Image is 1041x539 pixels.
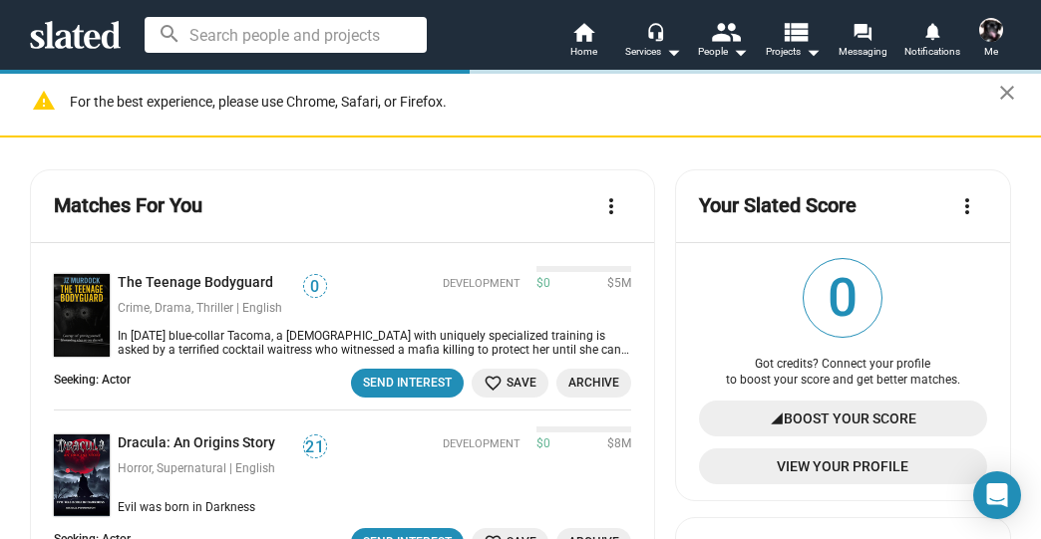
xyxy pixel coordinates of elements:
button: Sharon BruneauMe [967,14,1015,66]
button: Services [618,20,688,64]
button: Send Interest [351,369,464,398]
span: 0 [804,259,881,337]
button: Projects [758,20,828,64]
mat-card-title: Your Slated Score [699,192,857,219]
span: Home [570,40,597,64]
mat-icon: home [571,20,595,44]
a: Messaging [828,20,897,64]
span: Development [443,437,520,452]
button: People [688,20,758,64]
span: $0 [536,276,550,292]
img: Sharon Bruneau [979,18,1003,42]
div: Evil was born in Darkness [110,500,631,516]
mat-icon: forum [853,22,871,41]
div: Got credits? Connect your profile to boost your score and get better matches. [699,357,987,389]
div: People [698,40,748,64]
a: The Teenage Bodyguard [118,274,281,293]
span: Save [484,373,536,394]
div: Open Intercom Messenger [973,471,1021,519]
mat-icon: arrow_drop_down [728,40,752,64]
span: Notifications [904,40,960,64]
a: Dracula: An Origins Story [118,434,283,453]
img: The Teenage Bodyguard [54,274,110,357]
div: Crime, Drama, Thriller | English [118,301,327,317]
mat-icon: headset_mic [646,22,664,40]
mat-icon: notifications [922,21,941,40]
span: 21 [304,437,326,457]
mat-icon: more_vert [955,194,979,218]
span: Projects [766,40,821,64]
mat-card-title: Matches For You [54,192,202,219]
div: Horror, Supernatural | English [118,461,327,477]
span: Messaging [839,40,887,64]
button: Archive [556,369,631,398]
mat-icon: people [711,17,740,46]
mat-icon: arrow_drop_down [661,40,685,64]
mat-icon: more_vert [599,194,623,218]
mat-icon: arrow_drop_down [801,40,825,64]
div: For the best experience, please use Chrome, Safari, or Firefox. [70,89,999,116]
span: $0 [536,436,550,452]
span: Development [443,277,520,292]
mat-icon: favorite_border [484,374,503,393]
mat-icon: signal_cellular_4_bar [770,401,784,436]
span: Archive [568,373,619,394]
span: $5M [599,276,631,292]
span: Boost Your Score [784,401,916,436]
span: View Your Profile [715,448,971,484]
mat-icon: view_list [781,17,810,46]
a: Boost Your Score [699,401,987,436]
button: Save [472,369,548,398]
div: Seeking: Actor [54,373,131,389]
a: Notifications [897,20,967,64]
a: Home [548,20,618,64]
span: Me [984,40,998,64]
input: Search people and projects [145,17,427,53]
mat-icon: warning [32,89,56,113]
span: $8M [599,436,631,452]
span: 0 [304,277,326,297]
div: Services [625,40,681,64]
div: In 1974 blue-collar Tacoma, a 17-year-old with uniquely specialized training is asked by a terrif... [110,329,631,357]
img: Dracula: An Origins Story [54,434,110,517]
a: View Your Profile [699,448,987,484]
mat-icon: close [995,81,1019,105]
div: Send Interest [363,373,452,394]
